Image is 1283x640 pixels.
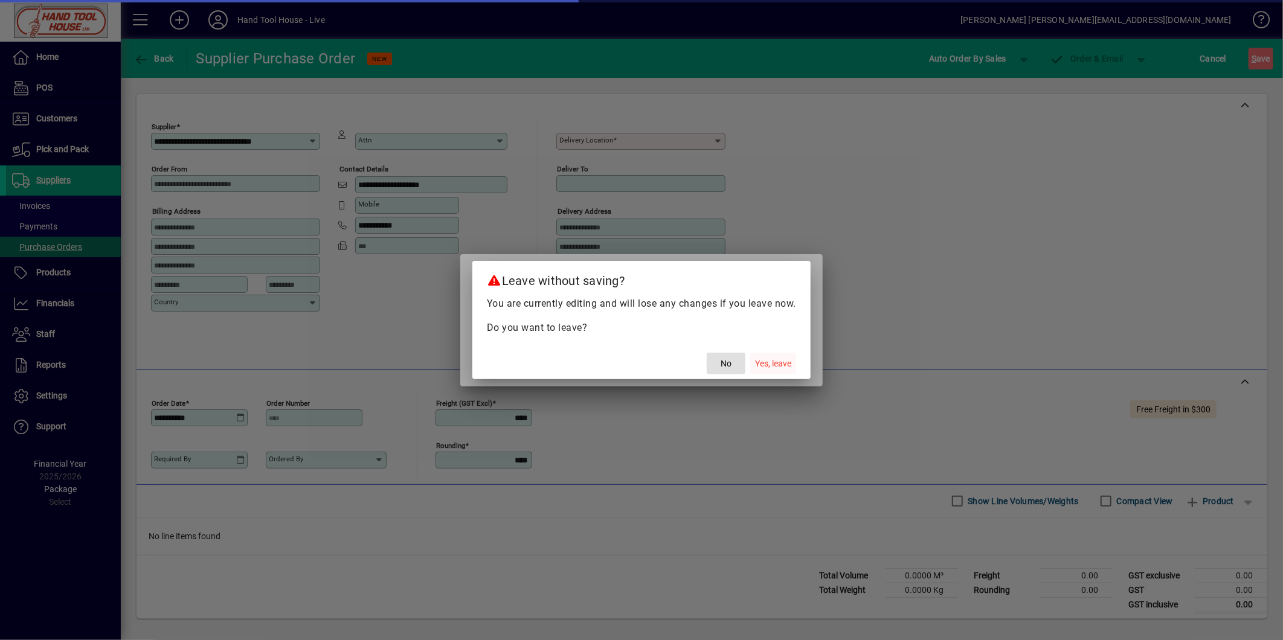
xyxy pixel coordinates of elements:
[487,296,797,311] p: You are currently editing and will lose any changes if you leave now.
[707,353,745,374] button: No
[750,353,796,374] button: Yes, leave
[721,357,732,370] span: No
[755,357,791,370] span: Yes, leave
[472,261,811,296] h2: Leave without saving?
[487,321,797,335] p: Do you want to leave?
